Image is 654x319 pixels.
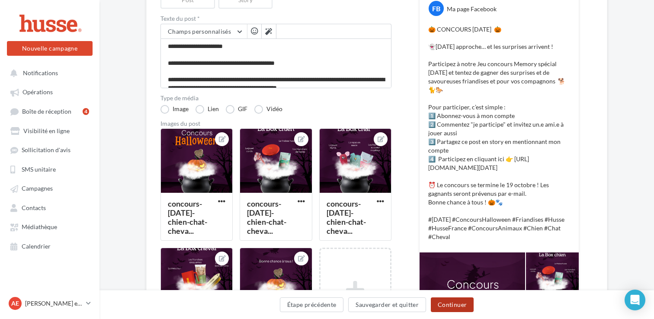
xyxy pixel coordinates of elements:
[160,95,391,101] label: Type de média
[5,180,94,196] a: Campagnes
[5,84,94,99] a: Opérations
[5,103,94,119] a: Boîte de réception4
[22,89,53,96] span: Opérations
[447,5,497,13] div: Ma page Facebook
[160,121,391,127] div: Images du post
[83,108,89,115] div: 4
[429,1,444,16] div: FB
[254,105,282,114] label: Vidéo
[23,127,70,134] span: Visibilité en ligne
[168,199,207,236] div: concours-[DATE]-chien-chat-cheva...
[625,290,645,310] div: Open Intercom Messenger
[196,105,219,114] label: Lien
[226,105,247,114] label: GIF
[280,297,344,312] button: Étape précédente
[160,105,189,114] label: Image
[22,204,46,211] span: Contacts
[428,25,570,241] p: 🎃 CONCOURS [DATE] 🎃 👻[DATE] approche… et les surprises arrivent ! Participez à notre Jeu concours...
[431,297,474,312] button: Continuer
[25,299,83,308] p: [PERSON_NAME] et [PERSON_NAME]
[11,299,19,308] span: Ae
[5,65,91,80] button: Notifications
[160,16,391,22] label: Texte du post *
[22,108,71,115] span: Boîte de réception
[161,24,247,39] button: Champs personnalisés
[348,297,426,312] button: Sauvegarder et quitter
[22,223,57,231] span: Médiathèque
[247,199,286,236] div: concours-[DATE]-chien-chat-cheva...
[22,185,53,192] span: Campagnes
[5,238,94,254] a: Calendrier
[5,161,94,177] a: SMS unitaire
[23,69,58,77] span: Notifications
[22,166,56,173] span: SMS unitaire
[7,41,93,56] button: Nouvelle campagne
[5,219,94,234] a: Médiathèque
[168,28,231,35] span: Champs personnalisés
[7,295,93,312] a: Ae [PERSON_NAME] et [PERSON_NAME]
[22,147,71,154] span: Sollicitation d'avis
[5,200,94,215] a: Contacts
[22,242,51,250] span: Calendrier
[327,199,366,236] div: concours-[DATE]-chien-chat-cheva...
[5,142,94,157] a: Sollicitation d'avis
[5,123,94,138] a: Visibilité en ligne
